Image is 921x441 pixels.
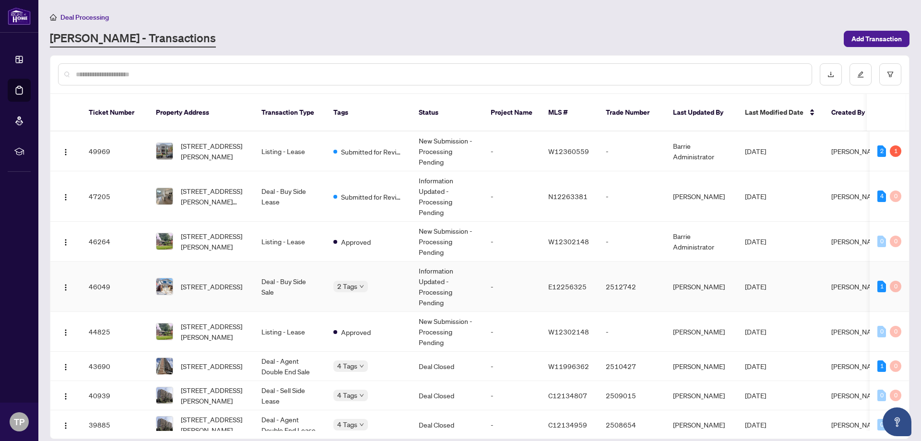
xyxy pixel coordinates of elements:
[890,236,901,247] div: 0
[58,324,73,339] button: Logo
[81,312,148,352] td: 44825
[411,352,483,381] td: Deal Closed
[62,284,70,291] img: Logo
[359,422,364,427] span: down
[827,71,834,78] span: download
[411,171,483,222] td: Information Updated - Processing Pending
[857,71,864,78] span: edit
[62,193,70,201] img: Logo
[411,410,483,440] td: Deal Closed
[181,385,246,406] span: [STREET_ADDRESS][PERSON_NAME]
[181,321,246,342] span: [STREET_ADDRESS][PERSON_NAME]
[81,262,148,312] td: 46049
[598,171,665,222] td: -
[541,94,598,131] th: MLS #
[156,233,173,250] img: thumbnail-img
[341,191,403,202] span: Submitted for Review
[254,381,326,410] td: Deal - Sell Side Lease
[181,414,246,435] span: [STREET_ADDRESS][PERSON_NAME]
[156,278,173,295] img: thumbnail-img
[877,236,886,247] div: 0
[831,282,883,291] span: [PERSON_NAME]
[81,171,148,222] td: 47205
[879,63,901,85] button: filter
[254,352,326,381] td: Deal - Agent Double End Sale
[483,262,541,312] td: -
[745,192,766,201] span: [DATE]
[877,419,886,430] div: 0
[665,381,737,410] td: [PERSON_NAME]
[181,186,246,207] span: [STREET_ADDRESS][PERSON_NAME][PERSON_NAME]
[844,31,909,47] button: Add Transaction
[359,364,364,369] span: down
[359,284,364,289] span: down
[81,131,148,171] td: 49969
[483,171,541,222] td: -
[745,391,766,400] span: [DATE]
[58,143,73,159] button: Logo
[81,410,148,440] td: 39885
[483,381,541,410] td: -
[156,323,173,340] img: thumbnail-img
[483,222,541,262] td: -
[62,393,70,400] img: Logo
[62,148,70,156] img: Logo
[831,237,883,246] span: [PERSON_NAME]
[181,141,246,162] span: [STREET_ADDRESS][PERSON_NAME]
[824,94,881,131] th: Created By
[50,30,216,48] a: [PERSON_NAME] - Transactions
[8,7,31,25] img: logo
[890,360,901,372] div: 0
[483,94,541,131] th: Project Name
[411,131,483,171] td: New Submission - Processing Pending
[58,234,73,249] button: Logo
[359,393,364,398] span: down
[156,188,173,204] img: thumbnail-img
[62,363,70,371] img: Logo
[483,312,541,352] td: -
[665,410,737,440] td: [PERSON_NAME]
[665,94,737,131] th: Last Updated By
[254,410,326,440] td: Deal - Agent Double End Lease
[831,147,883,155] span: [PERSON_NAME]
[254,312,326,352] td: Listing - Lease
[877,281,886,292] div: 1
[665,131,737,171] td: Barrie Administrator
[58,358,73,374] button: Logo
[411,262,483,312] td: Information Updated - Processing Pending
[548,192,588,201] span: N12263381
[156,417,173,433] img: thumbnail-img
[156,358,173,374] img: thumbnail-img
[181,231,246,252] span: [STREET_ADDRESS][PERSON_NAME]
[877,390,886,401] div: 0
[548,237,589,246] span: W12302148
[62,329,70,336] img: Logo
[598,352,665,381] td: 2510427
[254,131,326,171] td: Listing - Lease
[14,415,24,429] span: TP
[62,422,70,429] img: Logo
[831,192,883,201] span: [PERSON_NAME]
[737,94,824,131] th: Last Modified Date
[81,352,148,381] td: 43690
[831,362,883,370] span: [PERSON_NAME]
[411,312,483,352] td: New Submission - Processing Pending
[548,282,587,291] span: E12256325
[548,391,587,400] span: C12134807
[254,171,326,222] td: Deal - Buy Side Lease
[890,390,901,401] div: 0
[890,191,901,202] div: 0
[851,31,902,47] span: Add Transaction
[850,63,872,85] button: edit
[745,282,766,291] span: [DATE]
[598,381,665,410] td: 2509015
[254,222,326,262] td: Listing - Lease
[745,237,766,246] span: [DATE]
[831,327,883,336] span: [PERSON_NAME]
[326,94,411,131] th: Tags
[148,94,254,131] th: Property Address
[745,107,803,118] span: Last Modified Date
[156,387,173,404] img: thumbnail-img
[50,14,57,21] span: home
[411,381,483,410] td: Deal Closed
